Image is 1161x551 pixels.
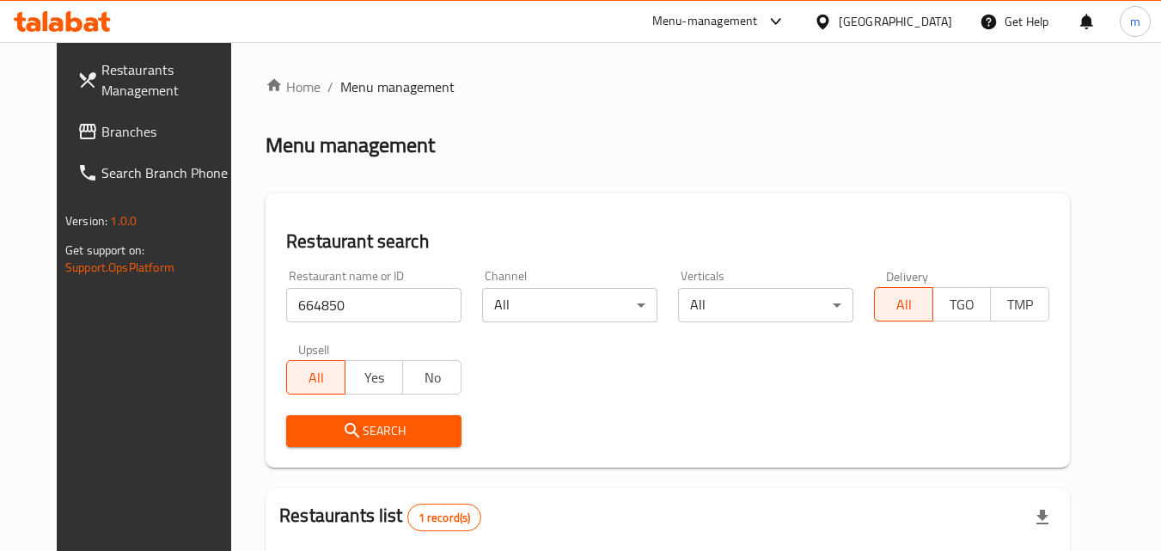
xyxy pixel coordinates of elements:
span: 1.0.0 [110,210,137,232]
span: TGO [940,292,985,317]
div: All [678,288,853,322]
span: Version: [65,210,107,232]
button: No [402,360,461,395]
a: Branches [64,111,251,152]
button: All [874,287,933,321]
button: TGO [932,287,992,321]
span: Get support on: [65,239,144,261]
div: All [482,288,657,322]
span: Search Branch Phone [101,162,237,183]
label: Upsell [298,343,330,355]
span: Search [300,420,448,442]
label: Delivery [886,270,929,282]
span: Menu management [340,77,455,97]
button: All [286,360,345,395]
a: Support.OpsPlatform [65,256,174,279]
a: Home [266,77,321,97]
button: TMP [990,287,1049,321]
span: No [410,365,455,390]
a: Search Branch Phone [64,152,251,193]
input: Search for restaurant name or ID.. [286,288,461,322]
h2: Restaurants list [279,503,481,531]
span: m [1130,12,1140,31]
span: 1 record(s) [408,510,481,526]
h2: Menu management [266,132,435,159]
button: Yes [345,360,404,395]
span: Branches [101,121,237,142]
span: TMP [998,292,1042,317]
span: Yes [352,365,397,390]
span: Restaurants Management [101,59,237,101]
div: Menu-management [652,11,758,32]
span: All [294,365,339,390]
div: Export file [1022,497,1063,538]
h2: Restaurant search [286,229,1049,254]
a: Restaurants Management [64,49,251,111]
li: / [327,77,333,97]
span: All [882,292,926,317]
button: Search [286,415,461,447]
div: [GEOGRAPHIC_DATA] [839,12,952,31]
nav: breadcrumb [266,77,1070,97]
